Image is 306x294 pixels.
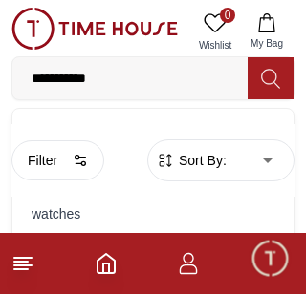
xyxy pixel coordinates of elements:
[250,238,292,280] div: Chat Widget
[24,120,282,147] div: mens_watches
[191,8,239,56] a: 0Wishlist
[191,38,239,52] span: Wishlist
[11,140,104,180] button: Filter
[24,200,282,227] div: watches
[239,8,295,56] button: My Bag
[175,151,227,170] span: Sort By:
[11,8,178,50] img: ...
[24,227,282,254] div: unisex_watches
[95,252,118,275] a: Home
[243,36,291,51] span: My Bag
[220,8,235,23] span: 0
[156,151,227,170] button: Sort By:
